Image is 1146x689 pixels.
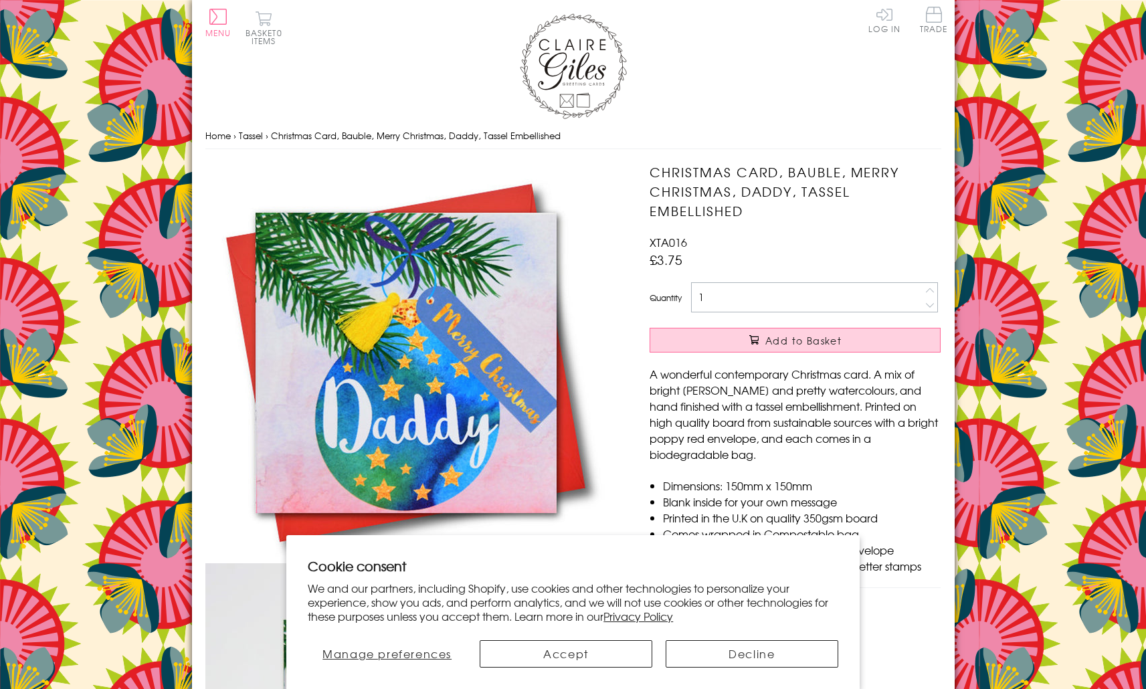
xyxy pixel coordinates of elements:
[266,129,268,142] span: ›
[663,510,941,526] li: Printed in the U.K on quality 350gsm board
[650,366,941,462] p: A wonderful contemporary Christmas card. A mix of bright [PERSON_NAME] and pretty watercolours, a...
[920,7,948,33] span: Trade
[246,11,282,45] button: Basket0 items
[205,122,941,150] nav: breadcrumbs
[650,250,682,269] span: £3.75
[322,646,452,662] span: Manage preferences
[765,334,842,347] span: Add to Basket
[650,292,682,304] label: Quantity
[308,557,838,575] h2: Cookie consent
[920,7,948,35] a: Trade
[650,234,687,250] span: XTA016
[239,129,263,142] a: Tassel
[663,478,941,494] li: Dimensions: 150mm x 150mm
[650,328,941,353] button: Add to Basket
[480,640,652,668] button: Accept
[666,640,838,668] button: Decline
[308,640,466,668] button: Manage preferences
[205,9,231,37] button: Menu
[663,494,941,510] li: Blank inside for your own message
[650,163,941,220] h1: Christmas Card, Bauble, Merry Christmas, Daddy, Tassel Embellished
[308,581,838,623] p: We and our partners, including Shopify, use cookies and other technologies to personalize your ex...
[868,7,900,33] a: Log In
[233,129,236,142] span: ›
[271,129,561,142] span: Christmas Card, Bauble, Merry Christmas, Daddy, Tassel Embellished
[205,163,607,563] img: Christmas Card, Bauble, Merry Christmas, Daddy, Tassel Embellished
[252,27,282,47] span: 0 items
[663,526,941,542] li: Comes wrapped in Compostable bag
[603,608,673,624] a: Privacy Policy
[520,13,627,119] img: Claire Giles Greetings Cards
[205,27,231,39] span: Menu
[205,129,231,142] a: Home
